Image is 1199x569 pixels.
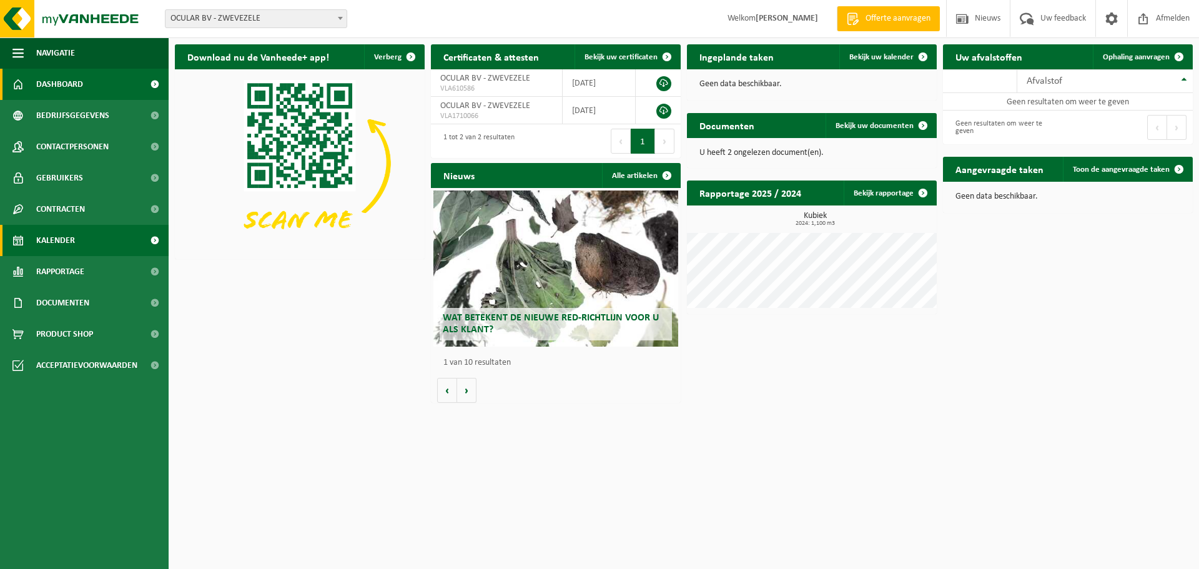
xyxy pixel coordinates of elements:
a: Bekijk uw kalender [839,44,935,69]
button: Vorige [437,378,457,403]
span: Wat betekent de nieuwe RED-richtlijn voor u als klant? [443,313,659,335]
span: Toon de aangevraagde taken [1073,166,1170,174]
button: Next [655,129,674,154]
img: Download de VHEPlus App [175,69,425,257]
td: [DATE] [563,69,636,97]
p: 1 van 10 resultaten [443,359,674,367]
span: Bekijk uw kalender [849,53,914,61]
a: Toon de aangevraagde taken [1063,157,1192,182]
button: Previous [1147,115,1167,140]
span: OCULAR BV - ZWEVEZELE [440,101,530,111]
p: Geen data beschikbaar. [699,80,924,89]
h2: Documenten [687,113,767,137]
p: Geen data beschikbaar. [955,192,1180,201]
span: Verberg [374,53,402,61]
h2: Nieuws [431,163,487,187]
button: Previous [611,129,631,154]
button: Verberg [364,44,423,69]
span: OCULAR BV - ZWEVEZELE [165,10,347,27]
span: Bekijk uw documenten [836,122,914,130]
h2: Uw afvalstoffen [943,44,1035,69]
h2: Download nu de Vanheede+ app! [175,44,342,69]
strong: [PERSON_NAME] [756,14,818,23]
span: Documenten [36,287,89,319]
span: Offerte aanvragen [862,12,934,25]
div: 1 tot 2 van 2 resultaten [437,127,515,155]
a: Wat betekent de nieuwe RED-richtlijn voor u als klant? [433,190,678,347]
a: Ophaling aanvragen [1093,44,1192,69]
span: Contracten [36,194,85,225]
a: Alle artikelen [602,163,679,188]
span: Navigatie [36,37,75,69]
div: Geen resultaten om weer te geven [949,114,1062,141]
a: Bekijk uw documenten [826,113,935,138]
td: [DATE] [563,97,636,124]
span: Bekijk uw certificaten [585,53,658,61]
a: Offerte aanvragen [837,6,940,31]
span: Rapportage [36,256,84,287]
button: Next [1167,115,1187,140]
span: Bedrijfsgegevens [36,100,109,131]
span: Ophaling aanvragen [1103,53,1170,61]
a: Bekijk rapportage [844,181,935,205]
span: OCULAR BV - ZWEVEZELE [165,9,347,28]
h2: Ingeplande taken [687,44,786,69]
span: 2024: 1,100 m3 [693,220,937,227]
button: 1 [631,129,655,154]
span: OCULAR BV - ZWEVEZELE [440,74,530,83]
h2: Certificaten & attesten [431,44,551,69]
span: Acceptatievoorwaarden [36,350,137,381]
span: Afvalstof [1027,76,1062,86]
span: Kalender [36,225,75,256]
span: Contactpersonen [36,131,109,162]
td: Geen resultaten om weer te geven [943,93,1193,111]
span: Product Shop [36,319,93,350]
h2: Aangevraagde taken [943,157,1056,181]
span: Dashboard [36,69,83,100]
button: Volgende [457,378,476,403]
h2: Rapportage 2025 / 2024 [687,181,814,205]
span: VLA1710066 [440,111,553,121]
h3: Kubiek [693,212,937,227]
span: VLA610586 [440,84,553,94]
span: Gebruikers [36,162,83,194]
a: Bekijk uw certificaten [575,44,679,69]
p: U heeft 2 ongelezen document(en). [699,149,924,157]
